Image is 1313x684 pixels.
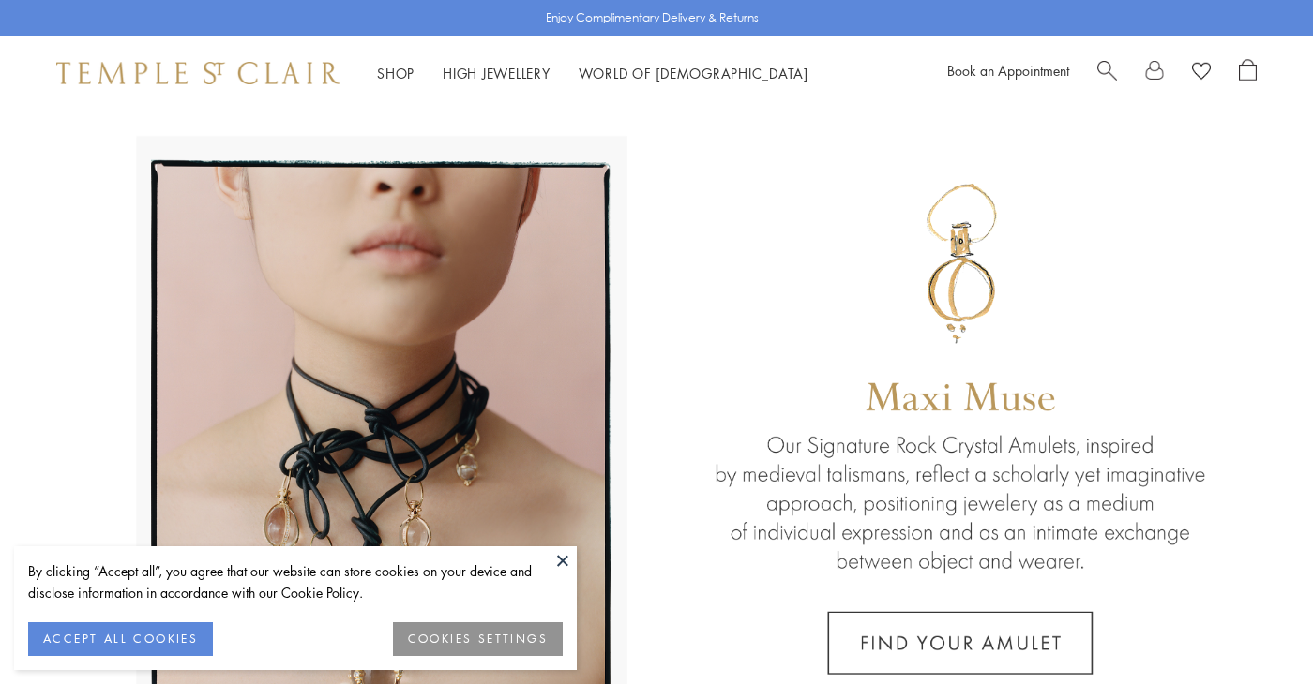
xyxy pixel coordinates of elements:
a: View Wishlist [1192,59,1211,87]
div: By clicking “Accept all”, you agree that our website can store cookies on your device and disclos... [28,560,563,603]
a: High JewelleryHigh Jewellery [443,64,551,82]
a: Search [1097,59,1117,87]
a: Open Shopping Bag [1239,59,1257,87]
img: Temple St. Clair [56,62,340,84]
nav: Main navigation [377,62,808,85]
a: Book an Appointment [947,61,1069,80]
a: World of [DEMOGRAPHIC_DATA]World of [DEMOGRAPHIC_DATA] [579,64,808,82]
p: Enjoy Complimentary Delivery & Returns [546,8,759,27]
button: COOKIES SETTINGS [393,622,563,656]
a: ShopShop [377,64,415,82]
iframe: Gorgias live chat messenger [1219,596,1294,665]
button: ACCEPT ALL COOKIES [28,622,213,656]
